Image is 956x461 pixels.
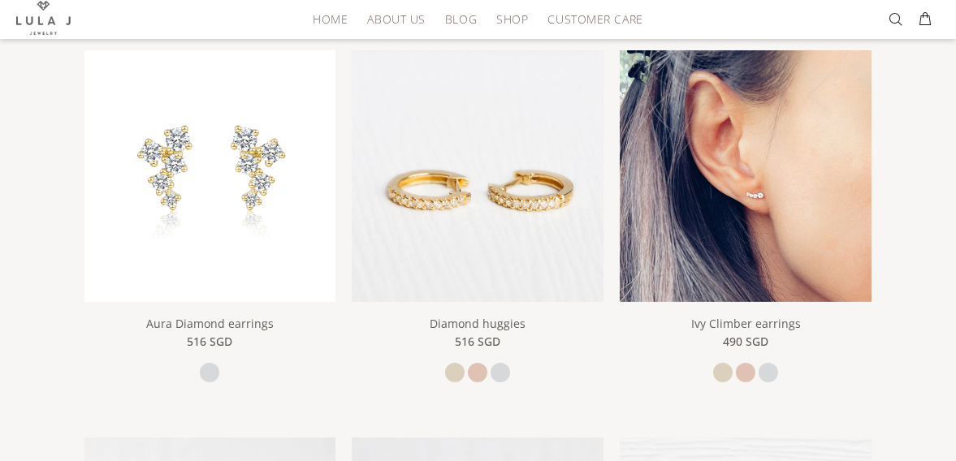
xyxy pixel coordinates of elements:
[487,6,538,32] a: Shop
[430,316,526,331] a: Diamond huggies
[538,6,642,32] a: Customer Care
[303,6,357,32] a: HOME
[496,13,528,25] span: Shop
[445,13,477,25] span: Blog
[455,333,500,351] span: 516 SGD
[187,333,232,351] span: 516 SGD
[691,316,801,331] a: Ivy Climber earrings
[435,6,487,32] a: Blog
[352,167,603,182] a: Diamond huggies
[723,333,768,351] span: 490 SGD
[84,167,336,182] a: Aura Diamond earrings
[547,13,642,25] span: Customer Care
[146,316,274,331] a: Aura Diamond earrings
[367,13,425,25] span: About Us
[313,13,348,25] span: HOME
[620,167,872,182] a: Ivy Climber earrings Ivy Climber earrings
[620,50,872,302] img: Ivy Climber earrings
[357,6,435,32] a: About Us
